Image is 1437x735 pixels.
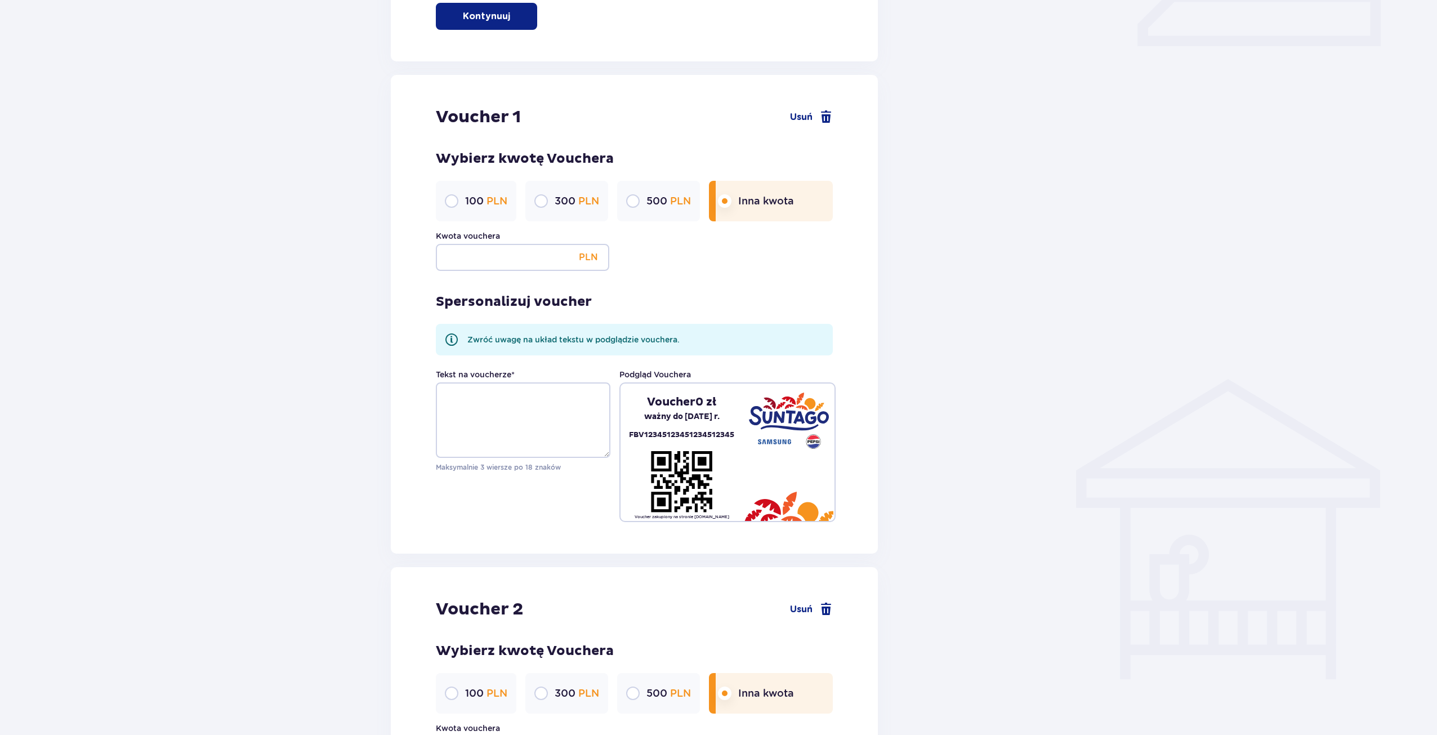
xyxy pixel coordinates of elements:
span: Usuń [790,111,813,123]
p: Spersonalizuj voucher [436,293,592,310]
p: Maksymalnie 3 wiersze po 18 znaków [436,462,610,473]
p: 300 [555,687,599,700]
p: Voucher 2 [436,599,523,620]
p: FBV12345123451234512345 [629,429,734,442]
p: 500 [646,687,691,700]
p: 500 [646,194,691,208]
span: Usuń [790,603,813,616]
p: Wybierz kwotę Vouchera [436,150,833,167]
p: Voucher 0 zł [647,395,716,409]
p: Voucher 1 [436,106,521,128]
p: Kontynuuj [463,10,510,23]
label: Kwota vouchera [436,723,500,734]
button: Kontynuuj [436,3,537,30]
span: PLN [670,687,691,699]
img: Suntago - Samsung - Pepsi [749,393,829,449]
p: 100 [465,194,507,208]
p: ważny do [DATE] r. [644,409,720,424]
p: Voucher zakupiony na stronie [DOMAIN_NAME] [635,514,729,520]
label: Kwota vouchera [436,230,500,242]
a: Usuń [790,603,833,616]
p: 300 [555,194,599,208]
span: PLN [487,195,507,207]
span: PLN [670,195,691,207]
p: Inna kwota [738,687,794,700]
span: PLN [578,195,599,207]
span: PLN [487,687,507,699]
p: PLN [579,244,598,271]
span: PLN [578,687,599,699]
p: Podgląd Vouchera [619,369,691,380]
p: Inna kwota [738,194,794,208]
p: Zwróć uwagę na układ tekstu w podglądzie vouchera. [467,334,680,345]
p: 100 [465,687,507,700]
a: Usuń [790,110,833,124]
label: Tekst na voucherze * [436,369,515,380]
p: Wybierz kwotę Vouchera [436,643,833,660]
